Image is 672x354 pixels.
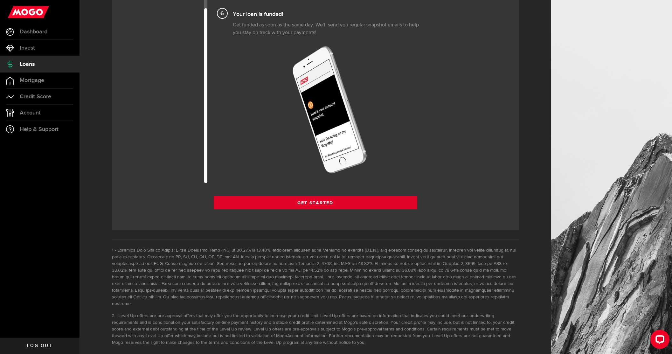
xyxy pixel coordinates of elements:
iframe: LiveChat chat widget [645,327,672,354]
span: Invest [20,45,35,51]
h4: Your loan is funded! [233,8,427,19]
li: Level Up offers are pre-approval offers that may offer you the opportunity to increase your credi... [112,313,519,346]
a: Get Started [214,196,417,209]
li: Loremips Dolo Sita co Adipis: Elitse Doeiusmo Temp (INC) ut 30.27% la 13.40%, etdolorem aliquaen ... [112,247,519,307]
span: Log out [27,344,52,348]
span: Mortgage [20,78,44,83]
span: Credit Score [20,94,51,100]
span: Dashboard [20,29,47,35]
p: Get funded as soon as the same day. We’ll send you regular snapshot emails to help you stay on tr... [233,21,427,37]
span: Help & Support [20,127,59,132]
span: Account [20,110,41,116]
span: Loans [20,61,35,67]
